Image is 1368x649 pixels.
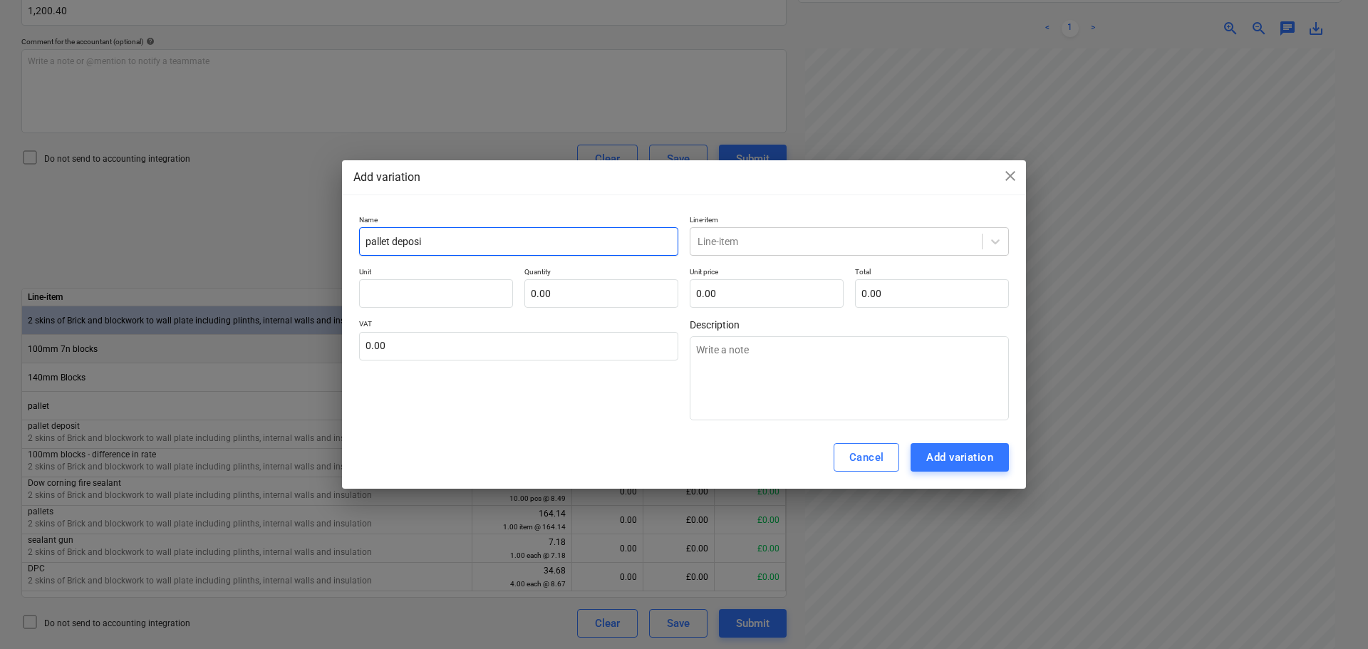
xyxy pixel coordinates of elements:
[359,215,678,227] p: Name
[690,215,1009,227] p: Line-item
[1297,581,1368,649] iframe: Chat Widget
[359,267,513,279] p: Unit
[690,319,1009,331] span: Description
[911,443,1009,472] button: Add variation
[834,443,900,472] button: Cancel
[690,267,844,279] p: Unit price
[855,267,1009,279] p: Total
[524,267,678,279] p: Quantity
[926,448,993,467] div: Add variation
[1002,167,1019,189] div: close
[849,448,884,467] div: Cancel
[359,319,678,331] p: VAT
[353,169,1015,186] div: Add variation
[1002,167,1019,185] span: close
